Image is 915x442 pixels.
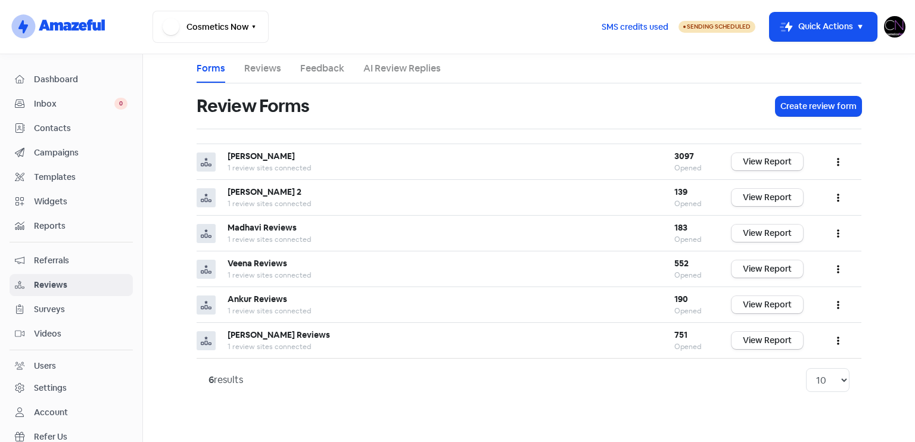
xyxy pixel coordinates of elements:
[674,258,689,269] b: 552
[732,225,803,242] a: View Report
[10,142,133,164] a: Campaigns
[228,294,287,304] b: Ankur Reviews
[732,260,803,278] a: View Report
[228,163,311,173] span: 1 review sites connected
[10,69,133,91] a: Dashboard
[244,61,281,76] a: Reviews
[884,16,905,38] img: User
[228,151,295,161] b: [PERSON_NAME]
[34,303,127,316] span: Surveys
[10,215,133,237] a: Reports
[228,306,311,316] span: 1 review sites connected
[674,306,708,316] div: Opened
[34,406,68,419] div: Account
[10,355,133,377] a: Users
[34,171,127,183] span: Templates
[674,341,708,352] div: Opened
[10,93,133,115] a: Inbox 0
[10,323,133,345] a: Videos
[228,258,287,269] b: Veena Reviews
[732,296,803,313] a: View Report
[228,329,330,340] b: [PERSON_NAME] Reviews
[776,97,861,116] button: Create review form
[732,153,803,170] a: View Report
[228,199,311,208] span: 1 review sites connected
[674,234,708,245] div: Opened
[34,328,127,340] span: Videos
[114,98,127,110] span: 0
[34,73,127,86] span: Dashboard
[10,298,133,320] a: Surveys
[228,186,301,197] b: [PERSON_NAME] 2
[10,191,133,213] a: Widgets
[732,189,803,206] a: View Report
[10,274,133,296] a: Reviews
[674,270,708,281] div: Opened
[34,98,114,110] span: Inbox
[602,21,668,33] span: SMS credits used
[34,220,127,232] span: Reports
[228,342,311,351] span: 1 review sites connected
[10,401,133,424] a: Account
[674,198,708,209] div: Opened
[34,254,127,267] span: Referrals
[10,377,133,399] a: Settings
[10,166,133,188] a: Templates
[208,373,243,387] div: results
[732,332,803,349] a: View Report
[228,270,311,280] span: 1 review sites connected
[228,235,311,244] span: 1 review sites connected
[208,373,214,386] strong: 6
[34,122,127,135] span: Contacts
[592,20,679,32] a: SMS credits used
[34,360,56,372] div: Users
[34,195,127,208] span: Widgets
[197,61,225,76] a: Forms
[34,382,67,394] div: Settings
[674,294,688,304] b: 190
[687,23,751,30] span: Sending Scheduled
[865,394,903,430] iframe: chat widget
[674,163,708,173] div: Opened
[674,151,694,161] b: 3097
[152,11,269,43] button: Cosmetics Now
[674,222,687,233] b: 183
[10,117,133,139] a: Contacts
[300,61,344,76] a: Feedback
[674,186,687,197] b: 139
[770,13,877,41] button: Quick Actions
[34,279,127,291] span: Reviews
[674,329,687,340] b: 751
[228,222,297,233] b: Madhavi Reviews
[363,61,441,76] a: AI Review Replies
[679,20,755,34] a: Sending Scheduled
[197,87,309,125] h1: Review Forms
[34,147,127,159] span: Campaigns
[10,250,133,272] a: Referrals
